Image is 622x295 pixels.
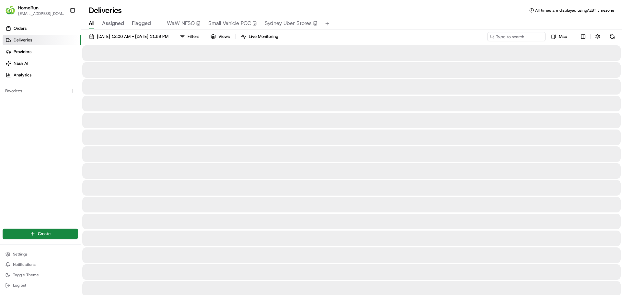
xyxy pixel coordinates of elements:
span: [DATE] 12:00 AM - [DATE] 11:59 PM [97,34,168,40]
button: Log out [3,281,78,290]
button: Settings [3,250,78,259]
span: Live Monitoring [249,34,278,40]
span: All [89,19,94,27]
button: Toggle Theme [3,270,78,279]
span: All times are displayed using AEST timezone [535,8,614,13]
span: Flagged [132,19,151,27]
button: [DATE] 12:00 AM - [DATE] 11:59 PM [86,32,171,41]
a: Providers [3,47,81,57]
span: Notifications [13,262,36,267]
span: WaW NFSO [167,19,195,27]
button: Live Monitoring [238,32,281,41]
a: Analytics [3,70,81,80]
span: Analytics [14,72,31,78]
span: Nash AI [14,61,28,66]
span: Create [38,231,51,237]
span: Filters [188,34,199,40]
span: Toggle Theme [13,272,39,278]
button: Refresh [608,32,617,41]
a: Nash AI [3,58,81,69]
button: HomeRunHomeRun[EMAIL_ADDRESS][DOMAIN_NAME] [3,3,67,18]
span: Assigned [102,19,124,27]
button: HomeRun [18,5,39,11]
span: Orders [14,26,27,31]
span: Settings [13,252,28,257]
span: Deliveries [14,37,32,43]
span: Providers [14,49,31,55]
a: Orders [3,23,81,34]
button: Create [3,229,78,239]
input: Type to search [487,32,546,41]
button: Map [548,32,570,41]
button: Filters [177,32,202,41]
span: Small Vehicle POC [208,19,251,27]
span: Map [559,34,567,40]
button: Notifications [3,260,78,269]
button: [EMAIL_ADDRESS][DOMAIN_NAME] [18,11,64,16]
div: Favorites [3,86,78,96]
span: Sydney Uber Stores [265,19,312,27]
span: Views [218,34,230,40]
a: Deliveries [3,35,81,45]
h1: Deliveries [89,5,122,16]
span: Log out [13,283,26,288]
img: HomeRun [5,5,16,16]
button: Views [208,32,233,41]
